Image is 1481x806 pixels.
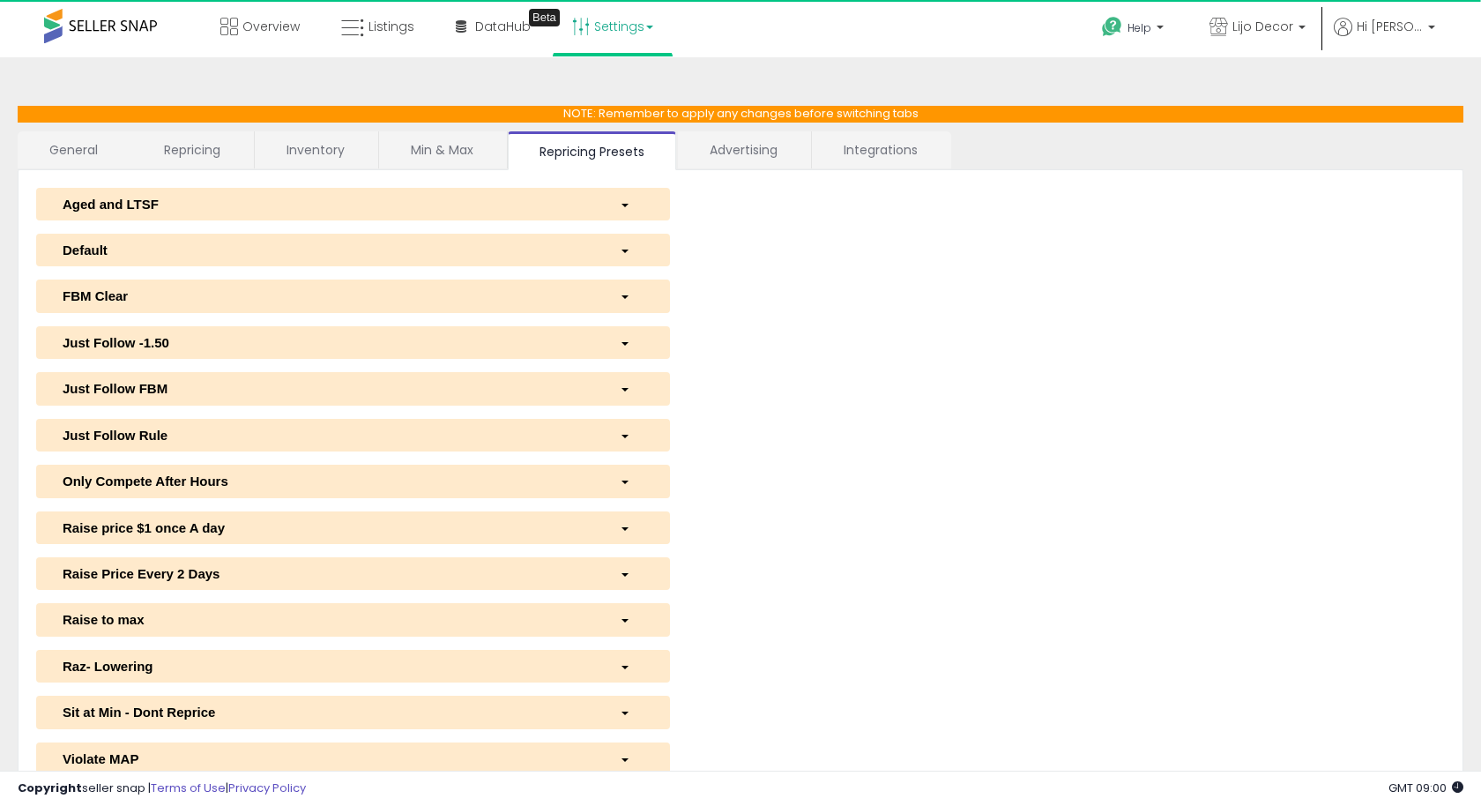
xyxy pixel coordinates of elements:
[36,465,670,497] button: Only Compete After Hours
[36,372,670,405] button: Just Follow FBM
[1357,18,1423,35] span: Hi [PERSON_NAME]
[49,379,607,398] div: Just Follow FBM
[36,234,670,266] button: Default
[49,610,607,629] div: Raise to max
[49,426,607,444] div: Just Follow Rule
[49,195,607,213] div: Aged and LTSF
[49,657,607,675] div: Raz- Lowering
[36,650,670,683] button: Raz- Lowering
[812,131,949,168] a: Integrations
[36,419,670,452] button: Just Follow Rule
[255,131,376,168] a: Inventory
[36,326,670,359] button: Just Follow -1.50
[1388,780,1463,796] span: 2025-09-7 09:00 GMT
[36,557,670,590] button: Raise Price Every 2 Days
[49,287,607,305] div: FBM Clear
[508,131,676,170] a: Repricing Presets
[36,188,670,220] button: Aged and LTSF
[49,519,607,537] div: Raise price $1 once A day
[368,18,414,35] span: Listings
[475,18,531,35] span: DataHub
[36,603,670,636] button: Raise to max
[1334,18,1435,57] a: Hi [PERSON_NAME]
[151,780,226,796] a: Terms of Use
[132,131,252,168] a: Repricing
[1101,16,1123,38] i: Get Help
[1232,18,1293,35] span: Lijo Decor
[228,780,306,796] a: Privacy Policy
[49,703,607,721] div: Sit at Min - Dont Reprice
[49,750,607,768] div: Violate MAP
[36,696,670,728] button: Sit at Min - Dont Reprice
[529,9,560,26] div: Tooltip anchor
[18,106,1463,123] p: NOTE: Remember to apply any changes before switching tabs
[36,743,670,775] button: Violate MAP
[1127,20,1151,35] span: Help
[242,18,300,35] span: Overview
[49,333,607,352] div: Just Follow -1.50
[36,511,670,544] button: Raise price $1 once A day
[678,131,809,168] a: Advertising
[379,131,505,168] a: Min & Max
[36,280,670,312] button: FBM Clear
[18,780,306,797] div: seller snap | |
[18,780,82,796] strong: Copyright
[49,564,607,583] div: Raise Price Every 2 Days
[18,131,130,168] a: General
[1088,3,1181,57] a: Help
[49,241,607,259] div: Default
[49,472,607,490] div: Only Compete After Hours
